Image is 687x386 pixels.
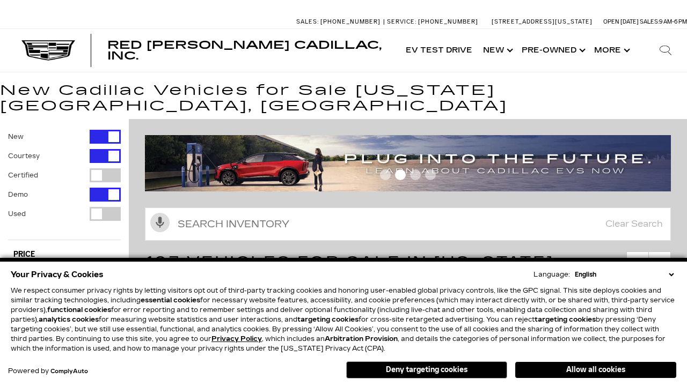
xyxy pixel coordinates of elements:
[8,189,28,200] label: Demo
[640,18,659,25] span: Sales:
[535,316,596,323] strong: targeting cookies
[533,271,570,278] div: Language:
[400,29,478,72] a: EV Test Drive
[515,362,676,378] button: Allow all cookies
[589,29,633,72] button: More
[8,151,40,161] label: Courtesy
[325,335,398,343] strong: Arbitration Provision
[50,368,88,375] a: ComplyAuto
[47,306,111,314] strong: functional cookies
[141,296,200,304] strong: essential cookies
[150,213,170,232] svg: Click to toggle on voice search
[13,250,115,259] h5: Price
[8,368,88,375] div: Powered by
[297,316,359,323] strong: targeting cookies
[492,18,593,25] a: [STREET_ADDRESS][US_STATE]
[383,19,481,25] a: Service: [PHONE_NUMBER]
[387,18,416,25] span: Service:
[410,169,421,180] span: Go to slide 3
[425,169,436,180] span: Go to slide 4
[107,39,382,62] span: Red [PERSON_NAME] Cadillac, Inc.
[107,40,390,61] a: Red [PERSON_NAME] Cadillac, Inc.
[516,29,589,72] a: Pre-Owned
[11,286,676,353] p: We respect consumer privacy rights by letting visitors opt out of third-party tracking cookies an...
[11,267,104,282] span: Your Privacy & Cookies
[39,316,99,323] strong: analytics cookies
[418,18,478,25] span: [PHONE_NUMBER]
[145,135,671,191] img: ev-blog-post-banners4
[603,18,639,25] span: Open [DATE]
[380,169,391,180] span: Go to slide 1
[320,18,381,25] span: [PHONE_NUMBER]
[346,361,507,378] button: Deny targeting cookies
[296,19,383,25] a: Sales: [PHONE_NUMBER]
[572,270,676,279] select: Language Select
[395,169,406,180] span: Go to slide 2
[478,29,516,72] a: New
[21,40,75,61] img: Cadillac Dark Logo with Cadillac White Text
[211,335,262,343] a: Privacy Policy
[8,131,24,142] label: New
[8,130,121,240] div: Filter by Vehicle Type
[296,18,319,25] span: Sales:
[145,253,591,293] span: 103 Vehicles for Sale in [US_STATE][GEOGRAPHIC_DATA], [GEOGRAPHIC_DATA]
[8,209,26,219] label: Used
[659,18,687,25] span: 9 AM-6 PM
[145,207,671,241] input: Search Inventory
[8,170,38,181] label: Certified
